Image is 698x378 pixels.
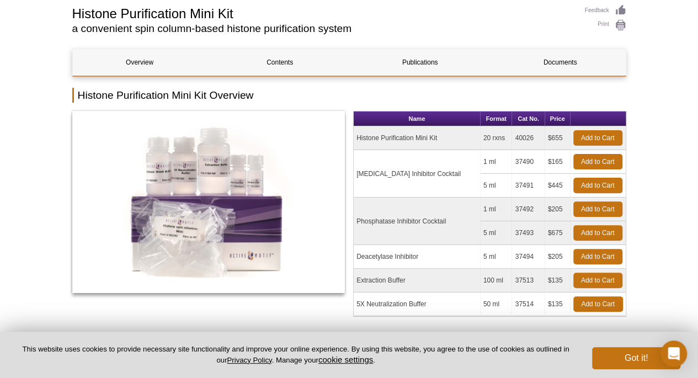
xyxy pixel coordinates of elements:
[493,49,627,76] a: Documents
[545,111,571,126] th: Price
[481,150,513,174] td: 1 ml
[573,154,622,169] a: Add to Cart
[512,245,545,269] td: 37494
[573,296,623,312] a: Add to Cart
[481,292,513,316] td: 50 ml
[573,273,622,288] a: Add to Cart
[481,221,513,245] td: 5 ml
[481,174,513,198] td: 5 ml
[512,111,545,126] th: Cat No.
[213,49,347,76] a: Contents
[72,88,626,103] h2: Histone Purification Mini Kit Overview
[18,344,574,365] p: This website uses cookies to provide necessary site functionality and improve your online experie...
[585,4,626,17] a: Feedback
[481,126,513,150] td: 20 rxns
[72,111,345,293] img: Histone Purification Mini Kit
[353,49,487,76] a: Publications
[481,245,513,269] td: 5 ml
[512,221,545,245] td: 37493
[512,150,545,174] td: 37490
[592,347,680,369] button: Got it!
[354,198,481,245] td: Phosphatase Inhibitor Cocktail
[512,174,545,198] td: 37491
[512,269,545,292] td: 37513
[573,178,622,193] a: Add to Cart
[573,130,622,146] a: Add to Cart
[545,126,571,150] td: $655
[73,49,207,76] a: Overview
[354,111,481,126] th: Name
[512,198,545,221] td: 37492
[354,126,481,150] td: Histone Purification Mini Kit
[545,245,571,269] td: $205
[573,201,622,217] a: Add to Cart
[481,111,513,126] th: Format
[585,19,626,31] a: Print
[227,356,271,364] a: Privacy Policy
[512,126,545,150] td: 40026
[354,150,481,198] td: [MEDICAL_DATA] Inhibitor Cocktail
[660,340,687,367] div: Open Intercom Messenger
[481,269,513,292] td: 100 ml
[573,249,622,264] a: Add to Cart
[318,355,373,364] button: cookie settings
[545,221,571,245] td: $675
[545,269,571,292] td: $135
[545,174,571,198] td: $445
[545,198,571,221] td: $205
[72,24,574,34] h2: a convenient spin column-based histone purification system
[72,4,574,21] h1: Histone Purification Mini Kit
[354,292,481,316] td: 5X Neutralization Buffer
[545,150,571,174] td: $165
[354,269,481,292] td: Extraction Buffer
[573,225,622,241] a: Add to Cart
[481,198,513,221] td: 1 ml
[512,292,545,316] td: 37514
[354,245,481,269] td: Deacetylase Inhibitor
[545,292,571,316] td: $135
